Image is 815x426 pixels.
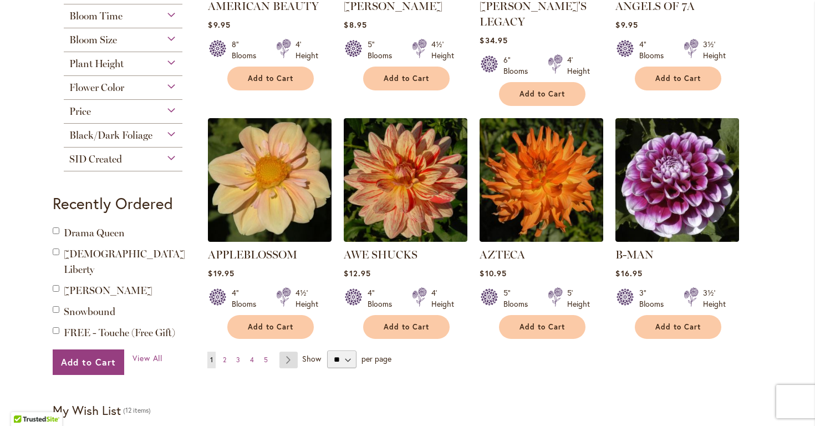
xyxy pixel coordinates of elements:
[703,287,726,310] div: 3½' Height
[639,287,670,310] div: 3" Blooms
[227,315,314,339] button: Add to Cart
[296,287,318,310] div: 4½' Height
[64,327,175,339] span: FREE - Touche (Free Gift)
[223,356,226,364] span: 2
[344,268,370,278] span: $12.95
[264,356,268,364] span: 5
[344,248,417,261] a: AWE SHUCKS
[208,268,234,278] span: $19.95
[53,193,173,214] strong: Recently Ordered
[519,322,565,332] span: Add to Cart
[344,118,467,242] img: AWE SHUCKS
[302,353,321,364] span: Show
[344,19,366,30] span: $8.95
[232,287,263,310] div: 4" Blooms
[227,67,314,90] button: Add to Cart
[69,129,152,141] span: Black/Dark Foliage
[232,39,263,61] div: 8" Blooms
[567,54,590,77] div: 4' Height
[64,248,185,276] a: [DEMOGRAPHIC_DATA] Liberty
[499,82,585,106] button: Add to Cart
[368,39,399,61] div: 5" Blooms
[208,19,230,30] span: $9.95
[64,306,115,318] a: Snowbound
[384,322,429,332] span: Add to Cart
[503,54,534,77] div: 6" Blooms
[69,10,123,22] span: Bloom Time
[480,118,603,242] img: AZTECA
[69,34,117,46] span: Bloom Size
[69,82,124,94] span: Flower Color
[208,248,297,261] a: APPLEBLOSSOM
[615,234,739,244] a: B-MAN
[123,407,151,415] span: 12 items
[363,67,450,90] button: Add to Cart
[567,287,590,310] div: 5' Height
[503,287,534,310] div: 5" Blooms
[53,349,124,375] button: Add to Cart
[499,315,585,339] button: Add to Cart
[639,39,670,61] div: 4" Blooms
[635,315,721,339] button: Add to Cart
[64,227,125,239] a: Drama Queen
[61,356,116,368] span: Add to Cart
[208,234,332,244] a: APPLEBLOSSOM
[250,356,254,364] span: 4
[368,287,399,310] div: 4" Blooms
[431,39,454,61] div: 4½' Height
[133,353,163,363] span: View All
[296,39,318,61] div: 4' Height
[344,234,467,244] a: AWE SHUCKS
[655,74,701,83] span: Add to Cart
[233,352,243,368] a: 3
[64,285,152,297] a: [PERSON_NAME]
[248,322,293,332] span: Add to Cart
[384,74,429,83] span: Add to Cart
[363,315,450,339] button: Add to Cart
[69,58,124,70] span: Plant Height
[615,268,642,278] span: $16.95
[703,39,726,61] div: 3½' Height
[248,74,293,83] span: Add to Cart
[53,402,121,418] strong: My Wish List
[69,153,122,165] span: SID Created
[480,248,525,261] a: AZTECA
[615,248,654,261] a: B-MAN
[615,118,739,242] img: B-MAN
[361,353,391,364] span: per page
[635,67,721,90] button: Add to Cart
[133,353,163,364] a: View All
[69,105,91,118] span: Price
[208,118,332,242] img: APPLEBLOSSOM
[247,352,257,368] a: 4
[261,352,271,368] a: 5
[615,19,638,30] span: $9.95
[480,234,603,244] a: AZTECA
[236,356,240,364] span: 3
[431,287,454,310] div: 4' Height
[220,352,229,368] a: 2
[480,35,507,45] span: $34.95
[210,356,213,364] span: 1
[519,89,565,99] span: Add to Cart
[8,387,39,418] iframe: Launch Accessibility Center
[480,268,506,278] span: $10.95
[655,322,701,332] span: Add to Cart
